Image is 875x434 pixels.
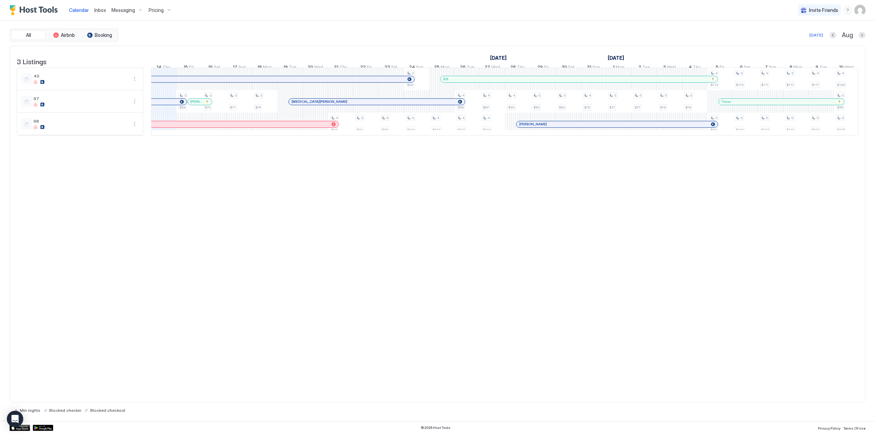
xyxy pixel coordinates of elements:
span: $71 [230,105,235,110]
span: Fri [367,64,372,71]
span: Wed [314,64,323,71]
span: 1 [613,64,615,71]
span: 98 [33,118,128,124]
span: 31 [587,64,591,71]
span: 14 [157,64,161,71]
div: Host Tools Logo [10,5,61,15]
span: 4 [791,71,793,75]
span: $90 [356,128,363,132]
a: September 1, 2025 [606,53,626,63]
span: Inbox [94,7,106,13]
span: 5 [614,93,616,98]
a: August 15, 2025 [182,63,196,73]
span: 4 [462,116,465,120]
span: Mon [616,64,624,71]
span: Booking [95,32,112,38]
span: Wed [667,64,676,71]
span: [MEDICAL_DATA][PERSON_NAME] [292,99,347,104]
div: App Store [10,425,30,431]
span: 5 [715,116,717,120]
span: 5 [716,64,718,71]
a: August 26, 2025 [458,63,476,73]
div: tab-group [10,29,118,42]
a: September 6, 2025 [738,63,752,73]
a: August 14, 2025 [155,63,172,73]
span: $88 [458,105,464,110]
span: Tue [467,64,474,71]
span: 3 [210,93,212,98]
span: Sat [568,64,575,71]
span: $102 [432,128,440,132]
span: Thu [339,64,347,71]
span: 10 [839,64,844,71]
span: 4 [462,93,465,98]
span: $80 [559,105,565,110]
span: Sat [744,64,750,71]
span: Tue [642,64,650,71]
span: $95 [837,105,843,110]
div: menu [131,97,139,106]
span: 29 [537,64,543,71]
span: 7 [765,64,768,71]
span: [PERSON_NAME] [190,99,202,104]
span: 3 [663,64,666,71]
div: menu [131,120,139,128]
span: $134 [837,83,845,87]
span: Fri [189,64,194,71]
span: 5 [640,93,642,98]
a: August 19, 2025 [282,63,298,73]
span: $100 [407,128,415,132]
span: $79 [584,105,590,110]
span: 26 [460,64,466,71]
span: $113 [736,83,743,87]
span: 97 [33,96,128,101]
span: $117 [786,83,794,87]
span: © 2025 Host Tools [421,425,450,430]
span: 27 [485,64,490,71]
span: Blocked checkout [90,408,125,413]
span: Mon [441,64,449,71]
span: 4 [715,71,717,75]
span: 4 [513,93,515,98]
span: Thu [162,64,170,71]
a: August 16, 2025 [206,63,222,73]
span: 4 [817,71,819,75]
span: 9 [816,64,818,71]
span: Aug [842,31,853,39]
a: September 9, 2025 [814,63,829,73]
a: September 8, 2025 [788,63,804,73]
span: 4 [488,116,490,120]
div: [DATE] [809,32,823,38]
span: Sun [592,64,600,71]
span: Terms Of Use [843,426,865,430]
span: 30 [562,64,567,71]
a: Calendar [69,6,89,14]
span: [PERSON_NAME] [519,122,547,126]
span: 4 [741,71,743,75]
span: Tue [289,64,296,71]
a: Inbox [94,6,106,14]
a: August 23, 2025 [383,63,399,73]
span: 24 [409,64,415,71]
span: 16 [208,64,213,71]
span: 25 [434,64,440,71]
span: 6 [740,64,743,71]
a: August 27, 2025 [483,63,502,73]
a: August 25, 2025 [432,63,451,73]
a: August 17, 2025 [231,63,247,73]
a: Terms Of Use [843,424,865,431]
span: 2 [638,64,641,71]
span: 2 [412,71,414,75]
span: 5 [564,93,566,98]
span: 5 [538,93,540,98]
span: 21 [334,64,338,71]
span: $80 [534,105,540,110]
span: 4 [689,64,692,71]
a: August 18, 2025 [256,63,273,73]
span: $70 [205,105,211,110]
div: menu [844,6,852,14]
span: B B [443,77,448,81]
span: 3 [260,93,262,98]
span: Sat [214,64,220,71]
span: $104 [483,128,491,132]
